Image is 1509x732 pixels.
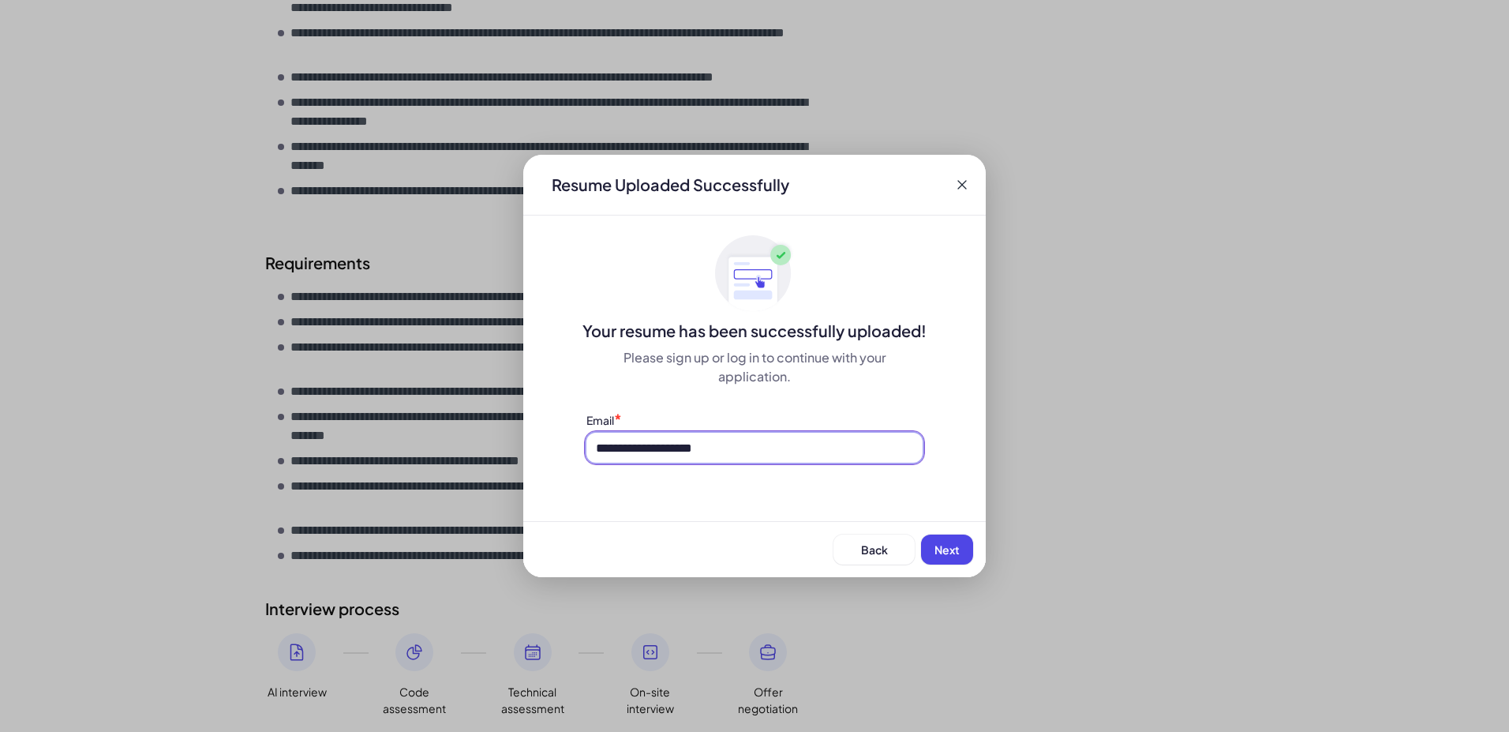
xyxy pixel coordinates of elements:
button: Next [921,535,973,565]
img: ApplyedMaskGroup3.svg [715,235,794,313]
span: Next [934,542,960,557]
div: Resume Uploaded Successfully [539,174,802,196]
div: Your resume has been successfully uploaded! [523,320,986,342]
button: Back [833,535,915,565]
span: Back [861,542,888,557]
div: Please sign up or log in to continue with your application. [586,348,923,386]
label: Email [586,413,614,427]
